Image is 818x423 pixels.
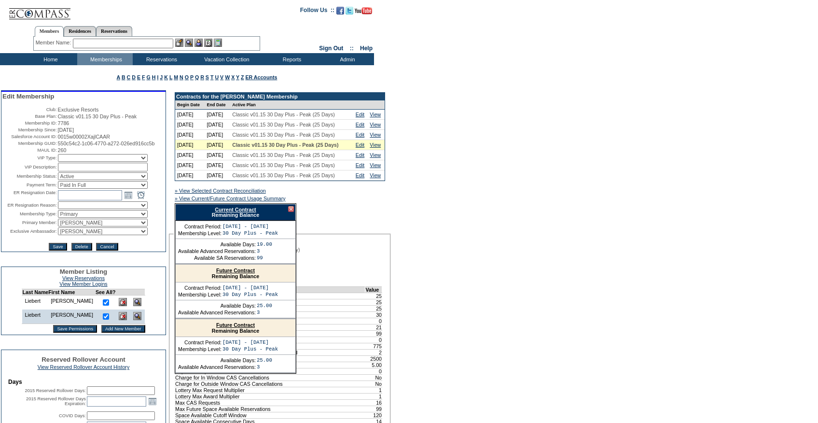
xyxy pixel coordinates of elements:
[137,74,140,80] a: E
[2,181,57,189] td: Payment Term:
[38,364,130,370] a: View Reserved Rollover Account History
[356,112,364,117] a: Edit
[2,163,57,171] td: VIP Description:
[2,219,57,226] td: Primary Member:
[8,379,159,385] td: Days
[300,6,334,17] td: Follow Us ::
[127,74,131,80] a: C
[230,100,354,110] td: Active Plan
[205,130,231,140] td: [DATE]
[175,130,205,140] td: [DATE]
[257,248,272,254] td: 3
[356,172,364,178] a: Edit
[96,289,116,296] td: See All?
[365,381,382,387] td: No
[178,292,222,297] td: Membership Level:
[336,10,344,15] a: Become our fan on Facebook
[35,26,64,37] a: Members
[175,204,296,221] div: Remaining Balance
[48,289,96,296] td: First Name
[71,243,92,251] input: Delete
[133,53,188,65] td: Reservations
[365,286,382,293] td: Value
[222,224,278,229] td: [DATE] - [DATE]
[2,172,57,180] td: Membership Status:
[257,255,272,261] td: 99
[175,120,205,130] td: [DATE]
[175,170,205,181] td: [DATE]
[205,140,231,150] td: [DATE]
[185,39,193,47] img: View
[119,312,127,320] img: Delete
[365,305,382,311] td: 25
[157,74,158,80] a: I
[178,364,256,370] td: Available Advanced Reservations:
[22,310,48,324] td: Liebert
[356,142,364,148] a: Edit
[175,93,385,100] td: Contracts for the [PERSON_NAME] Membership
[175,150,205,160] td: [DATE]
[2,201,57,209] td: ER Resignation Reason:
[365,387,382,393] td: 1
[194,39,203,47] img: Impersonate
[132,74,136,80] a: D
[231,74,235,80] a: X
[25,388,86,393] label: 2015 Reserved Rollover Days:
[205,110,231,120] td: [DATE]
[2,107,57,113] td: Club:
[241,74,244,80] a: Z
[370,172,381,178] a: View
[96,26,132,36] a: Reservations
[58,107,99,113] span: Exclusive Resorts
[59,281,107,287] a: View Member Logins
[319,45,343,52] a: Sign Out
[2,127,57,133] td: Membership Since:
[222,285,278,291] td: [DATE] - [DATE]
[48,310,96,324] td: [PERSON_NAME]
[22,296,48,310] td: Liebert
[370,142,381,148] a: View
[2,154,57,162] td: VIP Type:
[175,140,205,150] td: [DATE]
[356,152,364,158] a: Edit
[178,224,222,229] td: Contract Period:
[175,387,365,393] td: Lottery Max Request Multiplier
[370,152,381,158] a: View
[175,188,266,194] a: » View Selected Contract Reconciliation
[152,74,156,80] a: H
[365,311,382,318] td: 30
[200,74,204,80] a: R
[174,231,212,237] legend: Contract Details
[58,134,110,140] span: 0015w00002XajlCAAR
[169,74,172,80] a: L
[365,412,382,418] td: 120
[236,74,239,80] a: Y
[22,53,77,65] td: Home
[176,319,295,337] div: Remaining Balance
[146,74,150,80] a: G
[370,122,381,127] a: View
[355,7,372,14] img: Subscribe to our YouTube Channel
[178,346,222,352] td: Membership Level:
[214,39,222,47] img: b_calculator.gif
[119,298,127,306] img: Delete
[175,393,365,399] td: Lottery Max Award Multiplier
[365,355,382,362] td: 2500
[60,268,108,275] span: Member Listing
[205,120,231,130] td: [DATE]
[178,241,256,247] td: Available Days:
[232,152,335,158] span: Classic v01.15 30 Day Plus - Peak (25 Days)
[164,74,168,80] a: K
[136,190,146,200] a: Open the time view popup.
[62,275,105,281] a: View Reservations
[175,196,286,201] a: » View Current/Future Contract Usage Summary
[2,134,57,140] td: Salesforce Account ID:
[77,53,133,65] td: Memberships
[133,298,141,306] img: View Dashboard
[2,227,57,235] td: Exclusive Ambassador:
[2,120,57,126] td: Membership ID:
[257,310,272,315] td: 3
[175,160,205,170] td: [DATE]
[210,74,214,80] a: T
[49,243,67,251] input: Save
